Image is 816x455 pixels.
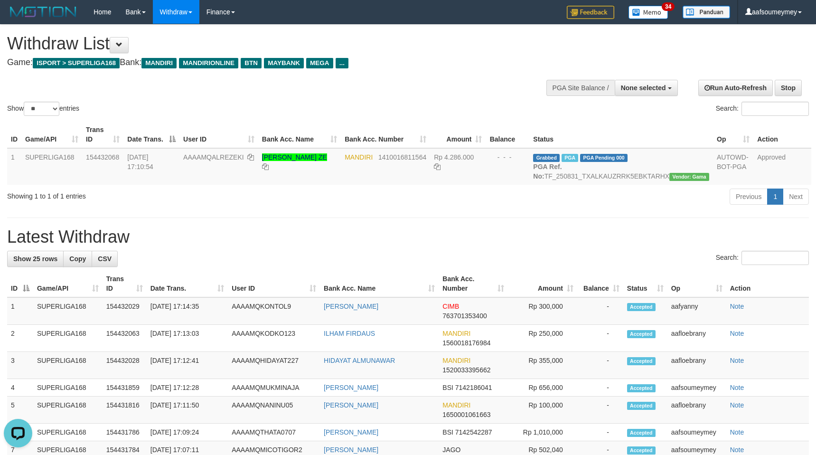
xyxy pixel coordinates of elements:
[320,270,439,297] th: Bank Acc. Name: activate to sort column ascending
[228,297,320,325] td: AAAAMQKONTOL9
[753,148,811,185] td: Approved
[7,397,33,424] td: 5
[7,227,809,246] h1: Latest Withdraw
[24,102,59,116] select: Showentries
[716,102,809,116] label: Search:
[730,357,744,364] a: Note
[69,255,86,263] span: Copy
[730,330,744,337] a: Note
[324,303,378,310] a: [PERSON_NAME]
[147,325,228,352] td: [DATE] 17:13:03
[741,102,809,116] input: Search:
[442,384,453,391] span: BSI
[103,297,147,325] td: 154432029
[489,152,525,162] div: - - -
[577,397,623,424] td: -
[713,148,753,185] td: AUTOWD-BOT-PGA
[141,58,177,68] span: MANDIRI
[508,325,577,352] td: Rp 250,000
[546,80,615,96] div: PGA Site Balance /
[669,173,709,181] span: Vendor URL: https://trx31.1velocity.biz
[147,397,228,424] td: [DATE] 17:11:50
[767,189,783,205] a: 1
[7,270,33,297] th: ID: activate to sort column descending
[241,58,262,68] span: BTN
[577,325,623,352] td: -
[7,251,64,267] a: Show 25 rows
[741,251,809,265] input: Search:
[33,424,103,441] td: SUPERLIGA168
[127,153,153,171] span: [DATE] 17:10:54
[103,424,147,441] td: 154431786
[627,429,656,437] span: Accepted
[730,384,744,391] a: Note
[627,384,656,392] span: Accepted
[33,325,103,352] td: SUPERLIGA168
[63,251,92,267] a: Copy
[228,379,320,397] td: AAAAMQMUKMINAJA
[726,270,809,297] th: Action
[667,379,726,397] td: aafsoumeymey
[508,352,577,379] td: Rp 355,000
[179,58,238,68] span: MANDIRIONLINE
[228,397,320,424] td: AAAAMQNANINU05
[33,397,103,424] td: SUPERLIGA168
[33,270,103,297] th: Game/API: activate to sort column ascending
[442,401,470,409] span: MANDIRI
[147,379,228,397] td: [DATE] 17:12:28
[567,6,614,19] img: Feedback.jpg
[730,189,768,205] a: Previous
[562,154,578,162] span: Marked by aafsoumeymey
[147,297,228,325] td: [DATE] 17:14:35
[228,325,320,352] td: AAAAMQKODKO123
[615,80,678,96] button: None selected
[103,379,147,397] td: 154431859
[442,357,470,364] span: MANDIRI
[103,270,147,297] th: Trans ID: activate to sort column ascending
[627,402,656,410] span: Accepted
[442,312,487,320] span: Copy 763701353400 to clipboard
[627,330,656,338] span: Accepted
[698,80,773,96] a: Run Auto-Refresh
[577,352,623,379] td: -
[713,121,753,148] th: Op: activate to sort column ascending
[533,163,562,180] b: PGA Ref. No:
[442,428,453,436] span: BSI
[21,148,82,185] td: SUPERLIGA168
[7,102,79,116] label: Show entries
[577,297,623,325] td: -
[667,270,726,297] th: Op: activate to sort column ascending
[628,6,668,19] img: Button%20Memo.svg
[627,357,656,365] span: Accepted
[508,270,577,297] th: Amount: activate to sort column ascending
[662,2,675,11] span: 34
[442,411,490,418] span: Copy 1650001061663 to clipboard
[262,153,327,161] a: [PERSON_NAME] ZE
[21,121,82,148] th: Game/API: activate to sort column ascending
[147,270,228,297] th: Date Trans.: activate to sort column ascending
[7,379,33,397] td: 4
[7,188,333,201] div: Showing 1 to 1 of 1 entries
[228,352,320,379] td: AAAAMQHIDAYAT227
[324,428,378,436] a: [PERSON_NAME]
[716,251,809,265] label: Search:
[264,58,304,68] span: MAYBANK
[529,148,713,185] td: TF_250831_TXALKAUZRRK5EBKTARHX
[508,297,577,325] td: Rp 300,000
[147,352,228,379] td: [DATE] 17:12:41
[7,34,535,53] h1: Withdraw List
[442,339,490,347] span: Copy 1560018176984 to clipboard
[730,303,744,310] a: Note
[442,303,459,310] span: CIMB
[486,121,529,148] th: Balance
[442,330,470,337] span: MANDIRI
[730,428,744,436] a: Note
[33,379,103,397] td: SUPERLIGA168
[577,424,623,441] td: -
[667,297,726,325] td: aafyanny
[345,153,373,161] span: MANDIRI
[33,58,120,68] span: ISPORT > SUPERLIGA168
[324,446,378,454] a: [PERSON_NAME]
[508,379,577,397] td: Rp 656,000
[33,352,103,379] td: SUPERLIGA168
